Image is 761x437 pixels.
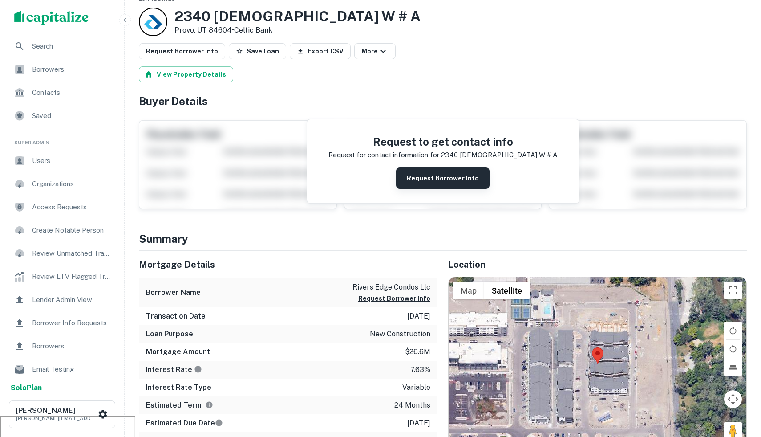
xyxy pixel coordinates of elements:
a: SoloPlan [11,383,42,393]
a: Lender Admin View [7,289,117,310]
svg: Term is based on a standard schedule for this type of loan. [205,401,213,409]
span: Review Unmatched Transactions [32,248,112,259]
p: [PERSON_NAME][EMAIL_ADDRESS][PERSON_NAME][DOMAIN_NAME] [16,414,96,422]
a: Users [7,150,117,172]
button: View Property Details [139,66,233,82]
span: Search [32,41,112,52]
button: Show satellite imagery [484,282,530,299]
h6: Estimated Due Date [146,418,223,429]
span: Create Notable Person [32,225,112,236]
button: [PERSON_NAME][PERSON_NAME][EMAIL_ADDRESS][PERSON_NAME][DOMAIN_NAME] [9,400,115,428]
a: Borrowers [7,59,117,80]
span: Borrower Info Requests [32,318,112,328]
a: Review LTV Flagged Transactions [7,266,117,287]
a: Review Unmatched Transactions [7,243,117,264]
h6: Transaction Date [146,311,206,322]
span: Contacts [32,87,112,98]
p: 2340 [DEMOGRAPHIC_DATA] w # a [441,150,558,160]
svg: The interest rates displayed on the website are for informational purposes only and may be report... [194,365,202,373]
h6: Interest Rate [146,364,202,375]
button: Request Borrower Info [396,167,490,189]
svg: Estimate is based on a standard schedule for this type of loan. [215,419,223,427]
a: Email Testing [7,359,117,380]
button: Export CSV [290,43,351,59]
p: [DATE] [407,418,430,429]
span: Borrowers [32,64,112,75]
p: Request for contact information for [328,150,439,160]
p: 24 months [394,400,430,411]
h6: [PERSON_NAME] [16,407,96,414]
span: Access Requests [32,202,112,212]
span: Saved [32,110,112,121]
p: rivers edge condos llc [352,282,430,293]
h4: Buyer Details [139,93,747,109]
span: Review LTV Flagged Transactions [32,271,112,282]
p: $26.6m [405,347,430,357]
button: Request Borrower Info [139,43,225,59]
p: [DATE] [407,311,430,322]
a: Create Notable Person [7,220,117,241]
button: Rotate map clockwise [724,322,742,339]
span: Email Testing [32,364,112,375]
h6: Estimated Term [146,400,213,411]
button: Request Borrower Info [358,293,430,304]
img: capitalize-logo.png [14,11,89,25]
a: Organizations [7,173,117,195]
a: Saved [7,105,117,127]
h5: Mortgage Details [139,258,437,271]
span: Organizations [32,179,112,189]
iframe: Chat Widget [716,366,761,408]
h3: 2340 [DEMOGRAPHIC_DATA] W # A [174,8,421,25]
button: Tilt map [724,358,742,376]
a: Search [7,36,117,57]
li: Super Admin [7,128,117,150]
p: Provo, UT 84604 • [174,25,421,36]
span: Borrowers [32,341,112,351]
a: Celtic Bank [234,26,272,34]
a: Borrower Info Requests [7,312,117,334]
p: 7.63% [410,364,430,375]
button: Save Loan [229,43,286,59]
strong: Solo Plan [11,384,42,392]
button: Rotate map counterclockwise [724,340,742,358]
p: variable [402,382,430,393]
button: Show street map [453,282,484,299]
a: Access Requests [7,196,117,218]
h6: Interest Rate Type [146,382,211,393]
h6: Loan Purpose [146,329,193,339]
span: Users [32,155,112,166]
span: Lender Admin View [32,294,112,305]
button: Toggle fullscreen view [724,282,742,299]
a: Contacts [7,82,117,103]
h6: Mortgage Amount [146,347,210,357]
a: Borrowers [7,335,117,357]
h5: Location [448,258,747,271]
button: More [354,43,396,59]
h6: Borrower Name [146,287,201,298]
h4: Request to get contact info [328,134,558,150]
h4: Summary [139,231,747,247]
p: new construction [370,329,430,339]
